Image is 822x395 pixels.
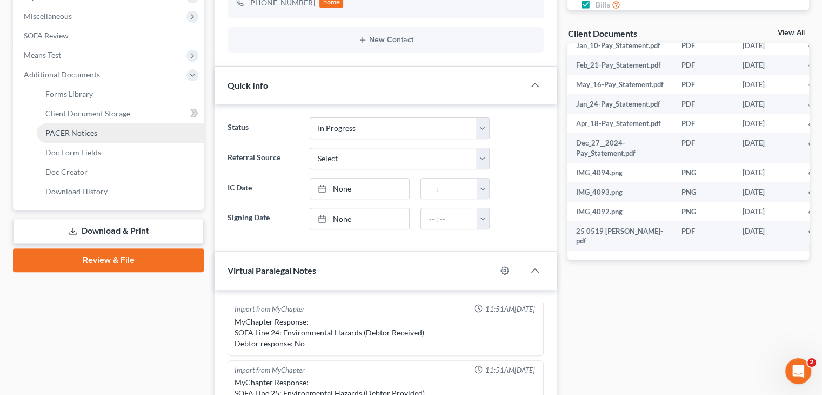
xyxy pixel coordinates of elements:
td: PNG [673,202,734,221]
a: Download & Print [13,219,204,244]
td: [DATE] [734,114,800,133]
td: [DATE] [734,182,800,202]
td: Dec_27__2024-Pay_Statement.pdf [567,133,673,163]
td: PDF [673,221,734,251]
a: None [310,179,410,199]
td: PNG [673,163,734,182]
span: Means Test [24,50,61,60]
td: May_16-Pay_Statement.pdf [567,75,673,94]
label: Referral Source [222,148,304,169]
a: Doc Form Fields [37,143,204,162]
td: Feb_21-Pay_Statement.pdf [567,55,673,75]
input: -- : -- [421,208,477,229]
td: [DATE] [734,163,800,182]
span: Miscellaneous [24,11,72,21]
td: [DATE] [734,202,800,221]
div: Client Documents [567,28,637,39]
td: IMG_4094.png [567,163,673,182]
a: Download History [37,182,204,201]
td: PDF [673,75,734,94]
td: PDF [673,36,734,55]
a: SOFA Review [15,26,204,45]
td: [DATE] [734,36,800,55]
a: PACER Notices [37,123,204,143]
span: Virtual Paralegal Notes [228,265,316,275]
label: Signing Date [222,208,304,229]
span: SOFA Review [24,31,69,40]
td: Jan_24-Pay_Statement.pdf [567,94,673,114]
iframe: Intercom live chat [785,358,811,384]
td: [DATE] [734,75,800,94]
td: Apr_18-Pay_Statement.pdf [567,114,673,133]
button: New Contact [236,36,535,44]
a: Review & File [13,248,204,272]
label: IC Date [222,178,304,200]
td: 25 0519 [PERSON_NAME]-pdf [567,221,673,251]
div: Import from MyChapter [235,365,305,376]
td: [DATE] [734,94,800,114]
a: Doc Creator [37,162,204,182]
div: Import from MyChapter [235,304,305,314]
span: 2 [807,358,816,367]
span: Doc Creator [45,167,88,176]
td: PDF [673,114,734,133]
span: Additional Documents [24,70,100,79]
span: 11:51AM[DATE] [485,365,534,376]
span: Quick Info [228,80,268,90]
td: PDF [673,94,734,114]
td: [DATE] [734,221,800,251]
td: Jan_10-Pay_Statement.pdf [567,36,673,55]
a: Client Document Storage [37,104,204,123]
span: Download History [45,187,108,196]
span: Client Document Storage [45,109,130,118]
label: Status [222,117,304,139]
span: Forms Library [45,89,93,98]
div: MyChapter Response: SOFA Line 24: Environmental Hazards (Debtor Received) Debtor response: No [235,317,537,349]
td: IMG_4093.png [567,182,673,202]
a: Forms Library [37,84,204,104]
a: None [310,208,410,229]
td: [DATE] [734,133,800,163]
td: [DATE] [734,55,800,75]
span: Doc Form Fields [45,148,101,157]
td: PDF [673,133,734,163]
td: IMG_4092.png [567,202,673,221]
span: 11:51AM[DATE] [485,304,534,314]
td: PNG [673,182,734,202]
a: View All [778,29,805,37]
span: PACER Notices [45,128,97,137]
td: PDF [673,55,734,75]
input: -- : -- [421,179,477,199]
